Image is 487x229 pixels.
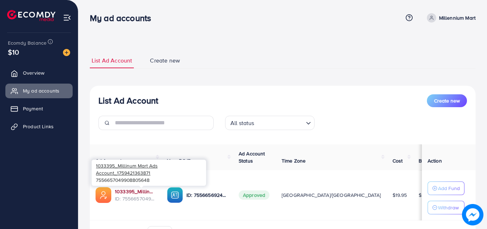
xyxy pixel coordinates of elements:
span: List Ad Account [92,56,132,65]
a: Millennium Mart [424,13,476,23]
span: Your BC ID [167,157,192,164]
img: ic-ads-acc.e4c84228.svg [96,187,111,203]
img: menu [63,14,71,22]
span: Action [428,157,442,164]
span: Time Zone [282,157,306,164]
span: Ad Account Status [239,150,265,164]
span: Create new [434,97,460,104]
span: All status [229,118,256,128]
img: image [63,49,70,56]
p: ID: 7556656924289400848 [186,191,227,199]
span: Overview [23,69,44,76]
span: 1033395_Millinum Mart Ads Account_1759421363871 [96,162,157,176]
span: $10 [8,47,19,57]
button: Create new [427,94,467,107]
span: Payment [23,105,43,112]
img: image [462,204,483,225]
span: ID: 7556657049908805648 [115,195,156,202]
a: Payment [5,101,73,116]
a: My ad accounts [5,84,73,98]
h3: My ad accounts [90,13,157,23]
h3: List Ad Account [98,95,158,106]
button: Add Fund [428,181,464,195]
span: $19.95 [393,191,407,199]
input: Search for option [257,116,303,128]
p: Millennium Mart [439,14,476,22]
span: [GEOGRAPHIC_DATA]/[GEOGRAPHIC_DATA] [282,191,381,199]
div: Search for option [225,116,315,130]
img: ic-ba-acc.ded83a64.svg [167,187,183,203]
a: Product Links [5,119,73,134]
span: Cost [393,157,403,164]
span: Ad Account [96,157,122,164]
span: Approved [239,190,269,200]
span: Create new [150,56,180,65]
p: Withdraw [438,203,459,212]
p: Add Fund [438,184,460,193]
div: 7556657049908805648 [92,160,206,185]
span: Product Links [23,123,54,130]
span: Ecomdy Balance [8,39,47,46]
span: My ad accounts [23,87,59,94]
a: Overview [5,66,73,80]
a: 1033395_Millinum Mart Ads Account_1759421363871 [115,188,156,195]
img: logo [7,10,55,21]
button: Withdraw [428,201,464,214]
